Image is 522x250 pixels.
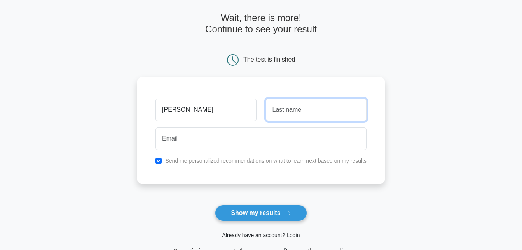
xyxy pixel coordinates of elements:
[222,232,300,238] a: Already have an account? Login
[243,56,295,63] div: The test is finished
[155,127,367,150] input: Email
[155,99,256,121] input: First name
[266,99,367,121] input: Last name
[165,158,367,164] label: Send me personalized recommendations on what to learn next based on my results
[215,205,307,221] button: Show my results
[137,12,385,35] h4: Wait, there is more! Continue to see your result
